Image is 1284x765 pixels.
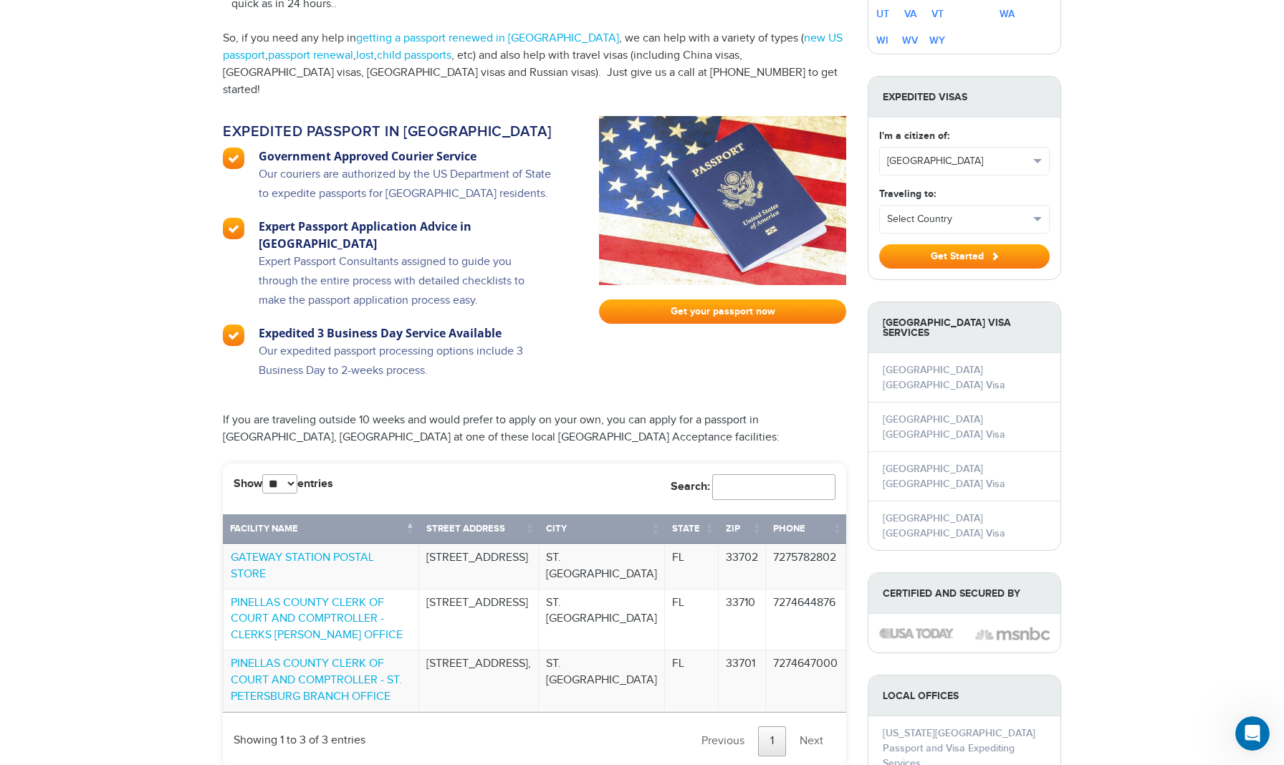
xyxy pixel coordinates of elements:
[223,32,843,62] a: new US passport
[539,514,665,544] th: City: activate to sort column ascending
[231,596,403,643] a: PINELLAS COUNTY CLERK OF COURT AND COMPTROLLER - CLERKS [PERSON_NAME] OFFICE
[766,544,846,589] td: 7275782802
[879,128,949,143] label: I'm a citizen of:
[868,77,1060,117] strong: Expedited Visas
[259,218,553,252] h3: Expert Passport Application Advice in [GEOGRAPHIC_DATA]
[719,589,766,650] td: 33710
[259,148,553,165] h3: Government Approved Courier Service
[268,49,353,62] a: passport renewal
[787,726,835,756] a: Next
[879,244,1050,269] button: Get Started
[712,474,835,500] input: Search:
[223,412,846,446] p: If you are traveling outside 10 weeks and would prefer to apply on your own, you can apply for a ...
[419,650,539,712] td: [STREET_ADDRESS],
[931,8,944,20] a: VT
[880,206,1049,233] button: Select Country
[259,324,553,342] h3: Expedited 3 Business Day Service Available
[231,551,374,581] a: GATEWAY STATION POSTAL STORE
[1235,716,1270,751] iframe: Intercom live chat
[377,49,451,62] a: child passports
[356,32,619,45] a: getting a passport renewed in [GEOGRAPHIC_DATA]
[223,30,846,99] p: So, if you need any help in , we can help with a variety of types ( , , , , etc) and also help wi...
[879,628,954,638] img: image description
[419,514,539,544] th: Street Address: activate to sort column ascending
[234,723,365,749] div: Showing 1 to 3 of 3 entries
[719,650,766,712] td: 33701
[766,589,846,650] td: 7274644876
[868,302,1060,353] strong: [GEOGRAPHIC_DATA] Visa Services
[259,252,553,324] p: Expert Passport Consultants assigned to guide you through the entire process with detailed checkl...
[231,657,402,703] a: PINELLAS COUNTY CLERK OF COURT AND COMPTROLLER - ST. PETERSBURG BRANCH OFFICE
[883,463,1005,490] a: [GEOGRAPHIC_DATA] [GEOGRAPHIC_DATA] Visa
[887,154,1029,168] span: [GEOGRAPHIC_DATA]
[975,625,1050,643] img: image description
[868,573,1060,614] strong: Certified and Secured by
[883,512,1005,539] a: [GEOGRAPHIC_DATA] [GEOGRAPHIC_DATA] Visa
[879,186,936,201] label: Traveling to:
[880,148,1049,175] button: [GEOGRAPHIC_DATA]
[689,726,757,756] a: Previous
[719,514,766,544] th: Zip: activate to sort column ascending
[665,544,719,589] td: FL
[876,8,889,20] a: UT
[234,474,333,494] label: Show entries
[883,413,1005,441] a: [GEOGRAPHIC_DATA] [GEOGRAPHIC_DATA] Visa
[539,589,665,650] td: ST. [GEOGRAPHIC_DATA]
[665,589,719,650] td: FL
[868,675,1060,716] strong: LOCAL OFFICES
[876,34,888,47] a: WI
[259,342,553,395] p: Our expedited passport processing options include 3 Business Day to 2-weeks process.
[758,726,786,756] a: 1
[1000,8,1015,20] a: WA
[223,514,419,544] th: Facility Name: activate to sort column descending
[904,8,916,20] a: VA
[259,165,553,218] p: Our couriers are authorized by the US Department of State to expedite passports for [GEOGRAPHIC_D...
[539,650,665,712] td: ST. [GEOGRAPHIC_DATA]
[719,544,766,589] td: 33702
[883,364,1005,391] a: [GEOGRAPHIC_DATA] [GEOGRAPHIC_DATA] Visa
[262,474,297,494] select: Showentries
[665,514,719,544] th: State: activate to sort column ascending
[356,49,374,62] a: lost
[766,514,846,544] th: Phone: activate to sort column ascending
[419,544,539,589] td: [STREET_ADDRESS]
[929,34,945,47] a: WY
[671,474,835,500] label: Search:
[539,544,665,589] td: ST. [GEOGRAPHIC_DATA]
[223,123,553,140] h2: Expedited passport in [GEOGRAPHIC_DATA]
[599,116,846,285] img: passport-fast
[599,299,846,324] a: Get your passport now
[887,212,1029,226] span: Select Country
[766,650,846,712] td: 7274647000
[902,34,918,47] a: WV
[223,116,578,395] a: Expedited passport in [GEOGRAPHIC_DATA] Government Approved Courier Service Our couriers are auth...
[665,650,719,712] td: FL
[419,589,539,650] td: [STREET_ADDRESS]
